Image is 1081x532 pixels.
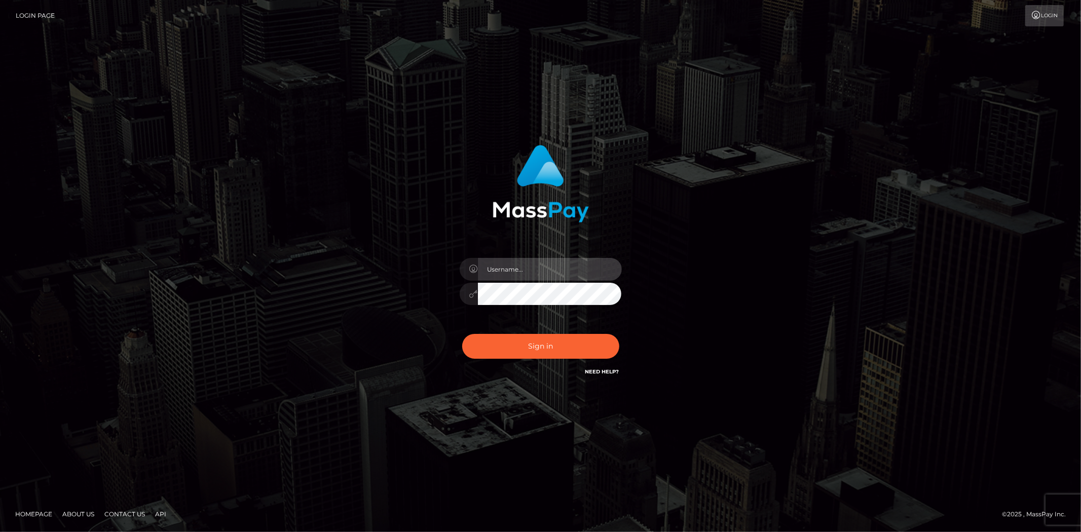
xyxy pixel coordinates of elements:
[493,145,589,222] img: MassPay Login
[462,334,619,359] button: Sign in
[58,506,98,522] a: About Us
[11,506,56,522] a: Homepage
[16,5,55,26] a: Login Page
[151,506,170,522] a: API
[1025,5,1064,26] a: Login
[100,506,149,522] a: Contact Us
[1002,509,1073,520] div: © 2025 , MassPay Inc.
[478,258,622,281] input: Username...
[585,368,619,375] a: Need Help?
